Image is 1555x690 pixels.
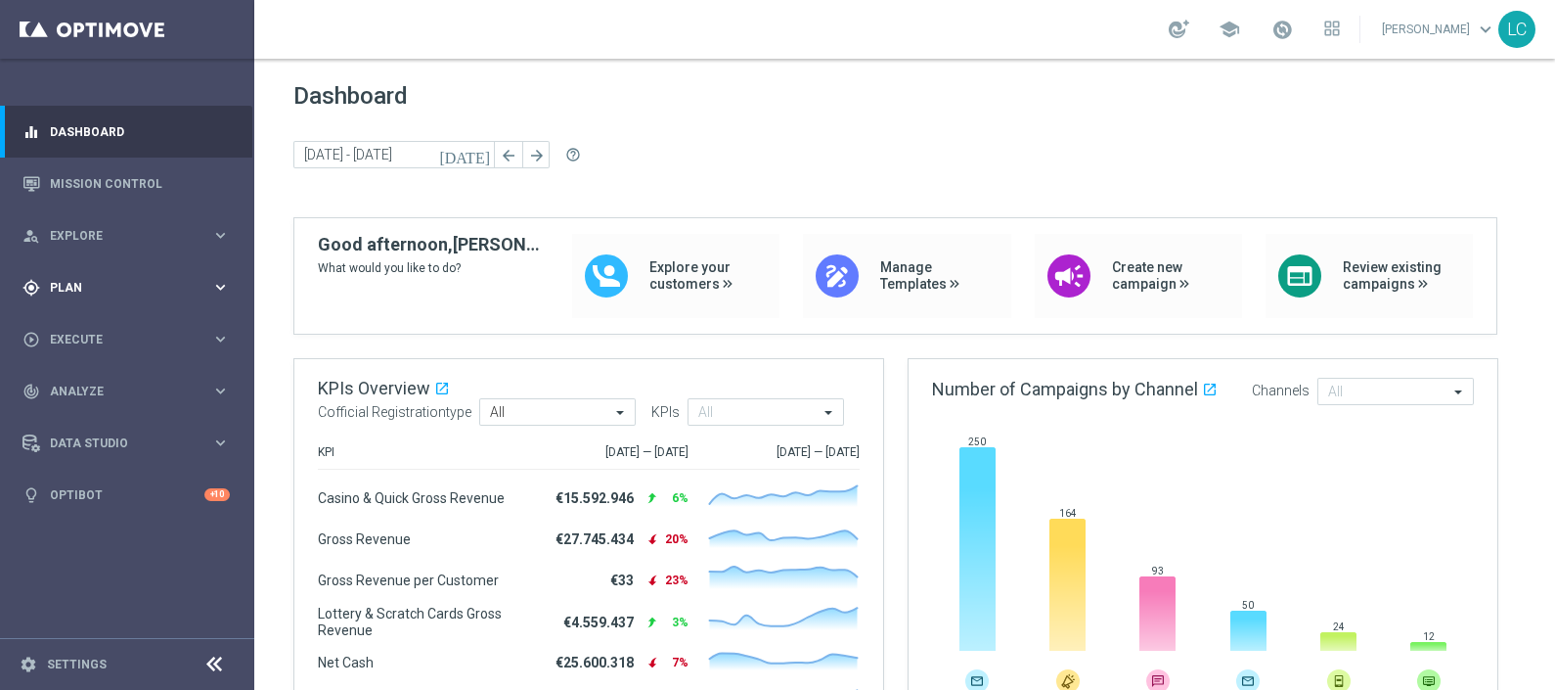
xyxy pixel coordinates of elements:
[22,227,211,245] div: Explore
[50,282,211,294] span: Plan
[22,486,40,504] i: lightbulb
[22,176,231,192] button: Mission Control
[1498,11,1535,48] div: LC
[211,330,230,348] i: keyboard_arrow_right
[22,123,40,141] i: equalizer
[22,469,230,521] div: Optibot
[211,434,230,452] i: keyboard_arrow_right
[1380,15,1498,44] a: [PERSON_NAME]keyboard_arrow_down
[50,334,211,345] span: Execute
[211,278,230,297] i: keyboard_arrow_right
[211,382,230,400] i: keyboard_arrow_right
[22,383,40,400] i: track_changes
[22,384,231,399] button: track_changes Analyze keyboard_arrow_right
[50,230,211,242] span: Explore
[22,331,40,348] i: play_circle_outline
[22,227,40,245] i: person_search
[211,226,230,245] i: keyboard_arrow_right
[22,487,231,503] button: lightbulb Optibot +10
[22,383,211,400] div: Analyze
[22,228,231,244] button: person_search Explore keyboard_arrow_right
[22,332,231,347] button: play_circle_outline Execute keyboard_arrow_right
[22,279,211,297] div: Plan
[204,488,230,501] div: +10
[50,469,204,521] a: Optibot
[22,436,231,451] button: Data Studio keyboard_arrow_right
[22,331,211,348] div: Execute
[50,106,230,158] a: Dashboard
[22,158,230,209] div: Mission Control
[20,656,37,673] i: settings
[1219,19,1240,40] span: school
[22,106,230,158] div: Dashboard
[50,437,211,449] span: Data Studio
[22,279,40,297] i: gps_fixed
[22,280,231,296] button: gps_fixed Plan keyboard_arrow_right
[22,124,231,140] button: equalizer Dashboard
[1475,19,1496,40] span: keyboard_arrow_down
[22,435,211,452] div: Data Studio
[50,158,230,209] a: Mission Control
[47,659,107,670] a: Settings
[50,386,211,397] span: Analyze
